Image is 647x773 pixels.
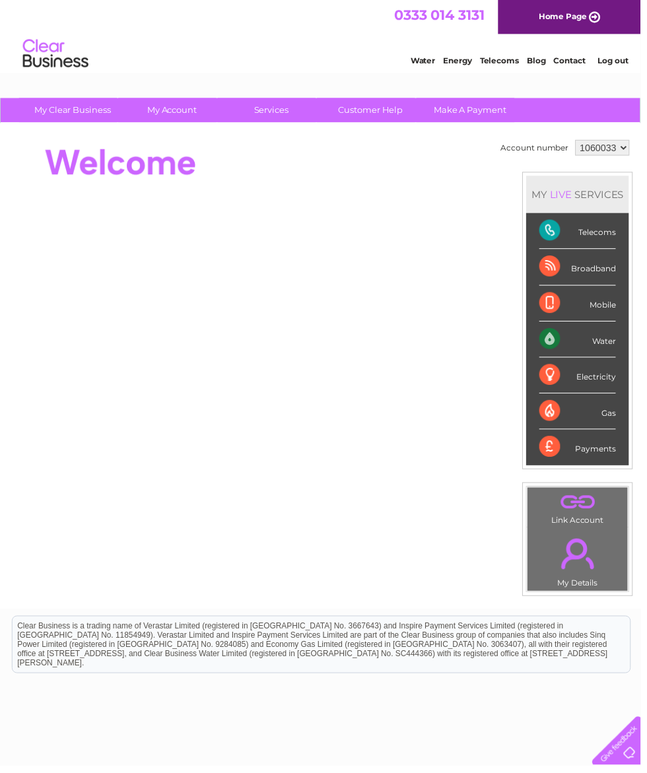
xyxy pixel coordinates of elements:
a: Water [415,56,440,66]
div: Payments [545,434,622,469]
a: My Account [119,99,228,123]
td: Link Account [532,492,634,533]
a: Services [220,99,329,123]
a: Blog [532,56,551,66]
td: My Details [532,533,634,597]
a: Telecoms [485,56,524,66]
a: . [536,496,630,519]
div: Gas [545,397,622,434]
div: LIVE [553,190,580,203]
a: Energy [448,56,477,66]
a: 0333 014 3131 [398,7,489,23]
div: Broadband [545,252,622,288]
div: MY SERVICES [531,178,635,215]
a: Customer Help [320,99,429,123]
a: . [536,536,630,582]
a: My Clear Business [19,99,128,123]
td: Account number [502,138,578,160]
div: Mobile [545,288,622,325]
div: Electricity [545,361,622,397]
a: Log out [603,56,634,66]
div: Clear Business is a trading name of Verastar Limited (registered in [GEOGRAPHIC_DATA] No. 3667643... [13,7,636,64]
div: Telecoms [545,215,622,252]
div: Water [545,325,622,361]
img: logo.png [22,34,90,75]
a: Contact [559,56,592,66]
a: Make A Payment [421,99,529,123]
